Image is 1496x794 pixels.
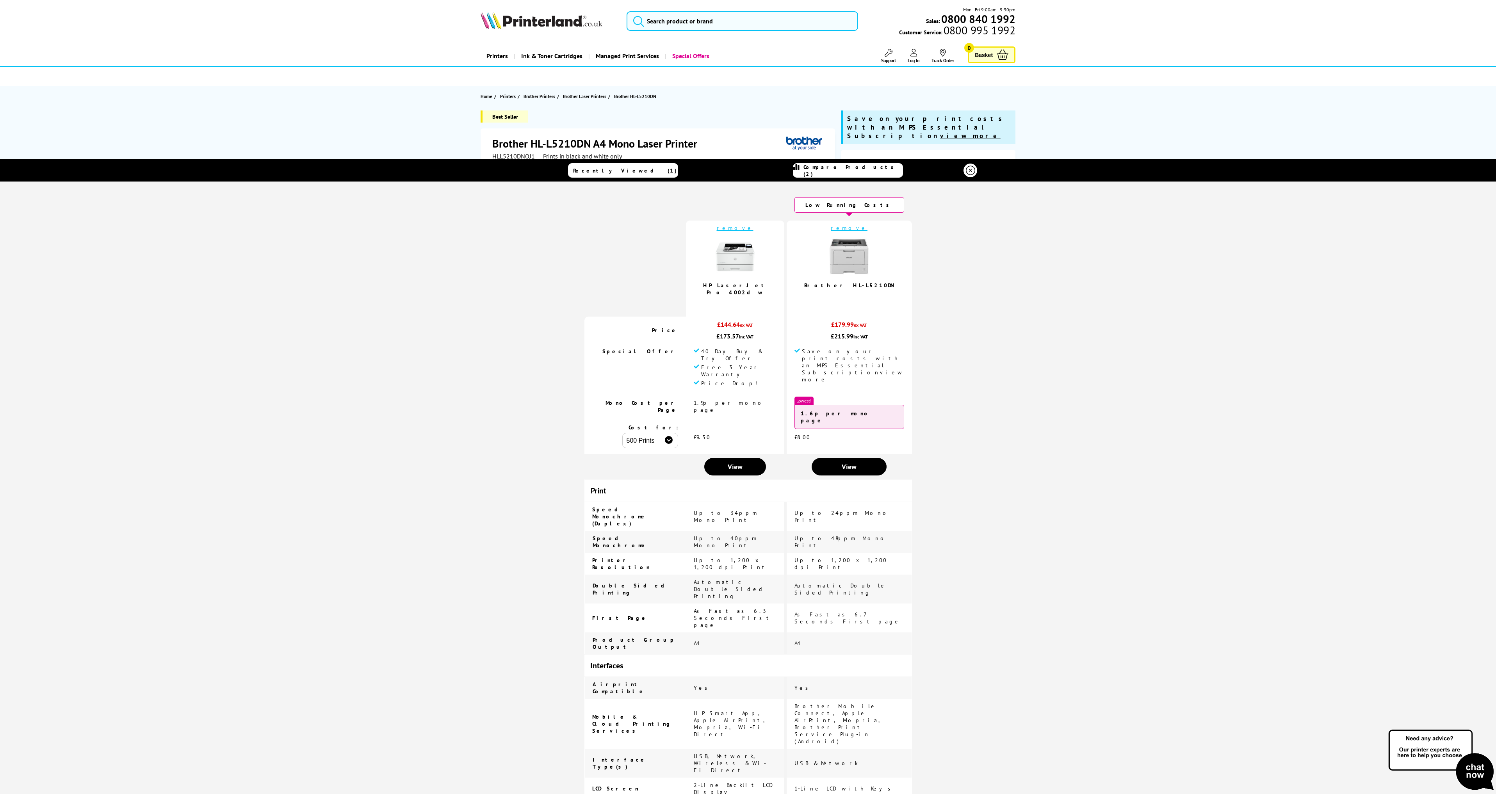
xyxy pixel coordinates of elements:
[694,433,711,440] span: £9.50
[704,458,766,475] a: View
[975,50,993,60] span: Basket
[573,167,677,174] span: Recently Viewed (1)
[794,535,888,549] span: Up to 48ppm Mono Print
[803,164,903,178] span: Compare Products (2)
[524,92,555,100] span: Brother Printers
[694,640,701,647] span: A4
[847,114,1006,140] span: Save on your print costs with an MPS Essential Subscription
[802,369,904,383] u: view more
[593,582,672,596] span: Double Sided Printing
[716,237,755,276] img: HP-LaserJetPro-4002dw-Front-Small.jpg
[908,57,920,63] span: Log In
[793,163,903,178] a: Compare Products (2)
[830,237,869,276] img: brother-HL-L5210DN-front-small.jpg
[694,607,772,628] span: As Fast as 6.3 Seconds First page
[592,506,647,527] span: Speed Monochrome (Duplex)
[853,334,868,340] span: inc VAT
[703,282,767,296] a: HP LaserJet Pro 4002dw
[794,582,887,596] span: Automatic Double Sided Printing
[1387,728,1496,792] img: Open Live Chat window
[802,348,904,383] span: Save on your print costs with an MPS Essential Subscription
[500,92,516,100] span: Printers
[694,684,712,691] span: Yes
[694,710,767,738] span: HP Smart App, Apple AirPrint, Mopria, Wi-Fi Direct
[801,410,871,424] strong: 1.6p per mono page
[786,136,822,151] img: Brother
[794,320,904,332] div: £179.99
[593,756,647,770] span: Interface Type(s)
[740,322,753,328] span: ex VAT
[794,785,895,792] span: 1-Line LCD with Keys
[514,46,588,66] a: Ink & Toner Cartridges
[694,535,758,549] span: Up to 40ppm Mono Print
[665,46,715,66] a: Special Offers
[899,27,1015,36] span: Customer Service:
[794,557,887,571] span: Up to 1,200 x 1,200 dpi Print
[592,614,648,621] span: First Page
[842,462,857,471] span: View
[614,93,656,99] span: Brother HL-L5210DN
[794,197,904,213] div: Low Running Costs
[481,46,514,66] a: Printers
[593,636,676,650] span: Product Group Output
[968,46,1015,63] a: Basket 0
[481,92,494,100] a: Home
[492,152,535,160] span: HLL5210DNQJ1
[737,300,746,309] span: / 5
[831,224,867,231] a: remove
[592,713,672,734] span: Mobile & Cloud Printing Services
[794,611,901,625] span: As Fast as 6.7 Seconds First page
[500,92,518,100] a: Printers
[701,348,776,362] span: 40 Day Buy & Try Offer
[794,640,801,647] span: A4
[524,92,557,100] a: Brother Printers
[593,681,646,695] span: Airprint Compatible
[694,320,776,332] div: £144.64
[481,92,492,100] span: Home
[940,15,1015,23] a: 0800 840 1992
[941,12,1015,26] b: 0800 840 1992
[794,332,904,340] div: £215.99
[543,152,622,160] i: Prints in black and white only
[881,49,896,63] a: Support
[592,557,650,571] span: Printer Resolution
[964,43,974,53] span: 0
[739,334,753,340] span: inc VAT
[942,27,1015,34] span: 0800 995 1992
[694,509,759,523] span: Up to 34ppm Mono Print
[812,458,887,475] a: View
[794,397,814,405] span: Lowest!
[588,46,665,66] a: Managed Print Services
[492,136,705,151] h1: Brother HL-L5210DN A4 Mono Laser Printer
[606,399,678,413] span: Mono Cost per Page
[794,509,890,523] span: Up to 24ppm Mono Print
[694,753,766,774] span: USB, Network, Wireless & Wi-Fi Direct
[591,486,606,496] span: Print
[590,660,623,671] span: Interfaces
[701,364,776,378] span: Free 3 Year Warranty
[521,46,582,66] span: Ink & Toner Cartridges
[481,12,602,29] img: Printerland Logo
[694,579,765,600] span: Automatic Double Sided Printing
[728,462,743,471] span: View
[629,424,678,431] span: Cost for:
[602,348,678,355] span: Special Offer
[694,399,766,413] span: 1.9p per mono page
[804,282,894,289] a: Brother HL-L5210DN
[652,327,678,334] span: Price
[728,300,737,309] span: 5.0
[940,132,1001,140] u: view more
[908,49,920,63] a: Log In
[627,11,858,31] input: Search product or brand
[794,684,812,691] span: Yes
[931,49,954,63] a: Track Order
[592,785,639,792] span: LCD Screen
[694,557,768,571] span: Up to 1,200 x 1,200 dpi Print
[694,332,776,340] div: £173.57
[794,433,810,440] span: £8.00
[794,760,858,767] span: USB & Network
[881,57,896,63] span: Support
[568,163,678,178] a: Recently Viewed (1)
[854,322,867,328] span: ex VAT
[593,535,648,549] span: Speed Monochrome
